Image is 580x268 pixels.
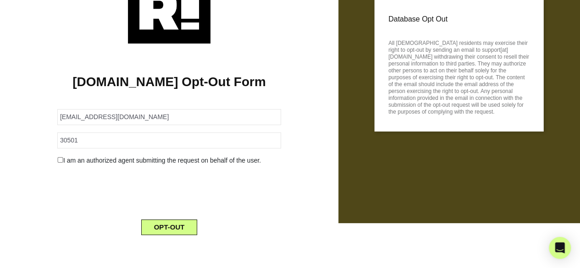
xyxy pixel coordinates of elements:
[50,156,288,165] div: I am an authorized agent submitting the request on behalf of the user.
[57,109,281,125] input: Email Address
[388,37,530,115] p: All [DEMOGRAPHIC_DATA] residents may exercise their right to opt-out by sending an email to suppo...
[388,12,530,26] p: Database Opt Out
[14,74,325,90] h1: [DOMAIN_NAME] Opt-Out Form
[57,132,281,148] input: Zipcode
[549,237,571,259] div: Open Intercom Messenger
[141,219,198,235] button: OPT-OUT
[99,173,239,208] iframe: reCAPTCHA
